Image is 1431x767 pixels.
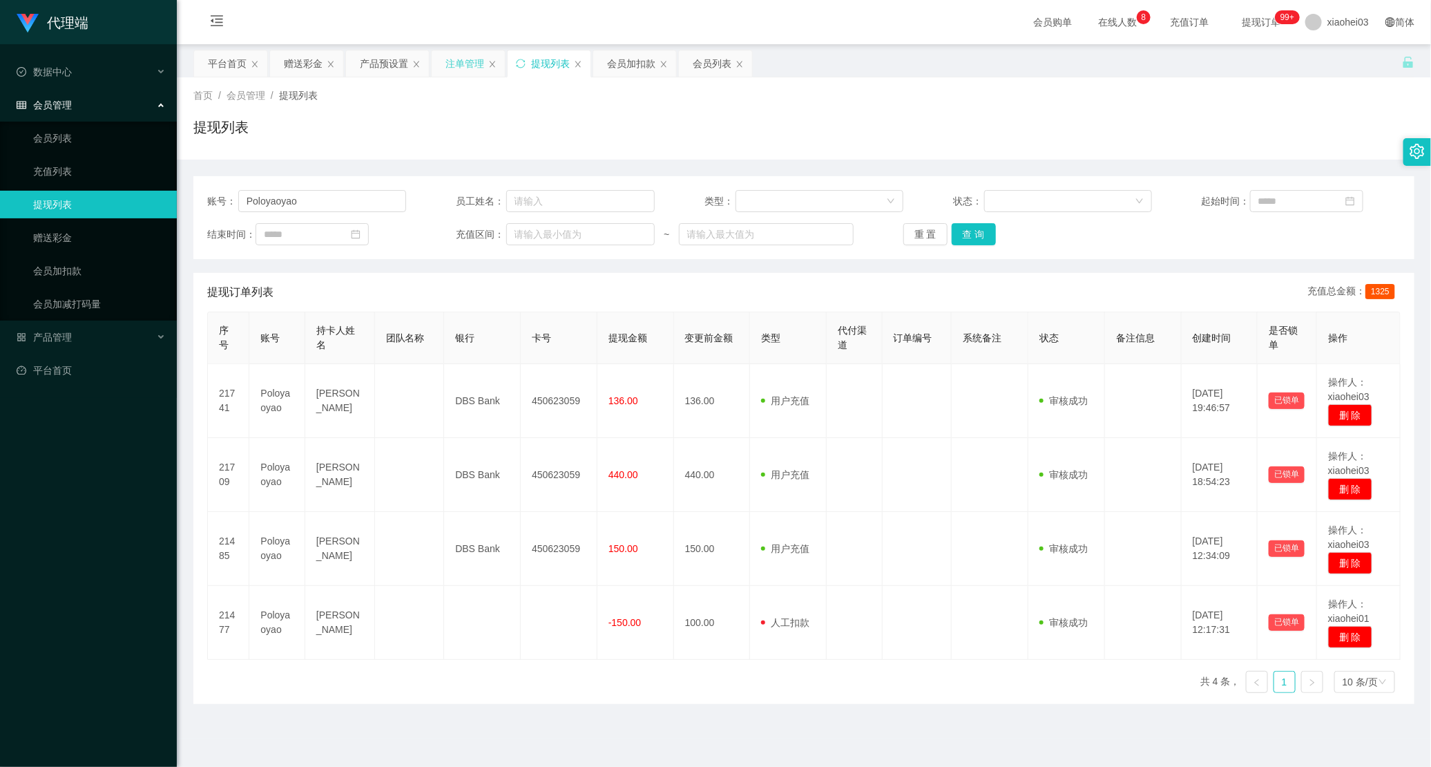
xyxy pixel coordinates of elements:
[412,60,421,68] i: 图标: close
[1116,332,1155,343] span: 备注信息
[1328,478,1372,500] button: 删 除
[674,438,751,512] td: 440.00
[521,364,597,438] td: 450623059
[704,194,736,209] span: 类型：
[761,543,809,554] span: 用户充值
[444,364,521,438] td: DBS Bank
[208,438,249,512] td: 21709
[1328,377,1370,402] span: 操作人：xiaohei03
[1253,679,1261,687] i: 图标: left
[1410,144,1425,159] i: 图标: setting
[33,224,166,252] a: 赠送彩金
[1365,284,1395,299] span: 1325
[1345,196,1355,206] i: 图标: calendar
[207,284,273,301] span: 提现订单列表
[207,194,238,209] span: 账号：
[327,60,335,68] i: 图标: close
[894,332,932,343] span: 订单编号
[1193,332,1231,343] span: 创建时间
[521,438,597,512] td: 450623059
[1091,17,1144,27] span: 在线人数
[1275,10,1300,24] sup: 1156
[456,227,506,242] span: 充值区间：
[607,50,655,77] div: 会员加扣款
[17,66,72,77] span: 数据中心
[608,395,638,406] span: 136.00
[679,223,854,245] input: 请输入最大值为
[260,332,280,343] span: 账号
[608,543,638,554] span: 150.00
[251,60,259,68] i: 图标: close
[685,332,733,343] span: 变更前金额
[305,586,375,660] td: [PERSON_NAME]
[761,469,809,480] span: 用户充值
[279,90,318,101] span: 提现列表
[1328,404,1372,426] button: 删 除
[488,60,497,68] i: 图标: close
[456,194,506,209] span: 员工姓名：
[17,332,72,343] span: 产品管理
[218,90,221,101] span: /
[1269,466,1305,483] button: 已锁单
[531,50,570,77] div: 提现列表
[1328,332,1347,343] span: 操作
[227,90,265,101] span: 会员管理
[516,59,526,68] i: 图标: sync
[608,332,647,343] span: 提现金额
[1137,10,1151,24] sup: 8
[1269,392,1305,409] button: 已锁单
[761,395,809,406] span: 用户充值
[1202,194,1250,209] span: 起始时间：
[17,100,72,111] span: 会员管理
[33,290,166,318] a: 会员加减打码量
[521,512,597,586] td: 450623059
[1246,671,1268,693] li: 上一页
[386,332,425,343] span: 团队名称
[33,124,166,152] a: 会员列表
[1269,325,1298,350] span: 是否锁单
[693,50,731,77] div: 会员列表
[445,50,484,77] div: 注单管理
[1385,17,1395,27] i: 图标: global
[655,227,679,242] span: ~
[193,117,249,138] h1: 提现列表
[1269,614,1305,631] button: 已锁单
[1142,10,1146,24] p: 8
[506,223,655,245] input: 请输入最小值为
[887,197,895,207] i: 图标: down
[33,191,166,218] a: 提现列表
[305,512,375,586] td: [PERSON_NAME]
[219,325,229,350] span: 序号
[1328,451,1370,476] span: 操作人：xiaohei03
[208,364,249,438] td: 21741
[238,190,406,212] input: 请输入
[608,469,638,480] span: 440.00
[17,357,166,384] a: 图标: dashboard平台首页
[17,14,39,33] img: logo.9652507e.png
[953,194,984,209] span: 状态：
[674,512,751,586] td: 150.00
[351,229,361,239] i: 图标: calendar
[316,325,355,350] span: 持卡人姓名
[284,50,323,77] div: 赠送彩金
[1039,469,1088,480] span: 审核成功
[444,512,521,586] td: DBS Bank
[360,50,408,77] div: 产品预设置
[208,512,249,586] td: 21485
[47,1,88,45] h1: 代理端
[17,332,26,342] i: 图标: appstore-o
[249,512,305,586] td: Poloyaoyao
[952,223,996,245] button: 查 询
[532,332,551,343] span: 卡号
[249,438,305,512] td: Poloyaoyao
[1274,671,1296,693] li: 1
[1328,626,1372,648] button: 删 除
[271,90,273,101] span: /
[444,438,521,512] td: DBS Bank
[1301,671,1323,693] li: 下一页
[674,364,751,438] td: 136.00
[1402,56,1414,68] i: 图标: unlock
[1274,672,1295,692] a: 1
[17,17,88,28] a: 代理端
[1328,598,1370,624] span: 操作人：xiaohei01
